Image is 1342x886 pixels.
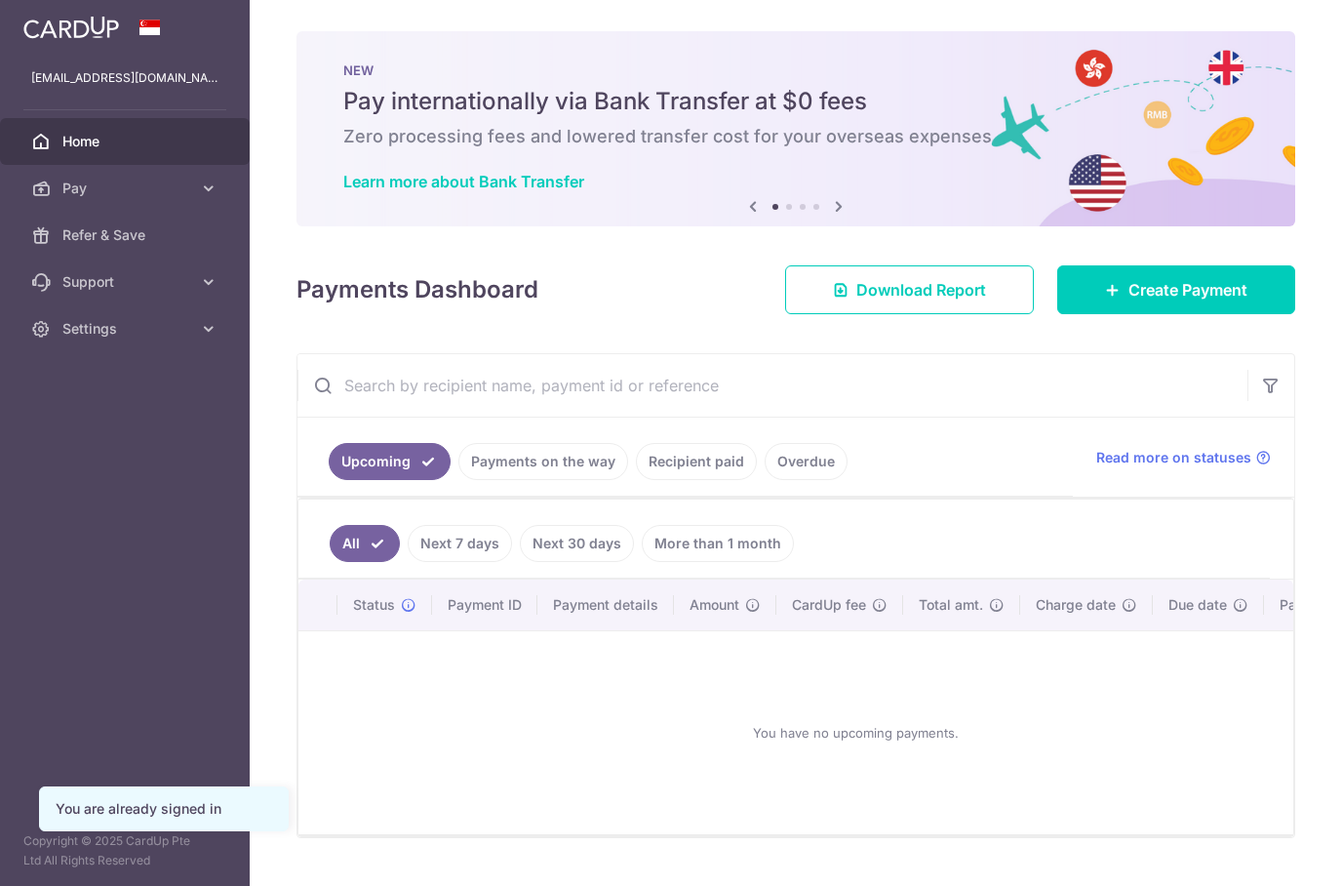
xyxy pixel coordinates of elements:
[1036,595,1116,615] span: Charge date
[329,443,451,480] a: Upcoming
[62,225,191,245] span: Refer & Save
[792,595,866,615] span: CardUp fee
[23,16,119,39] img: CardUp
[636,443,757,480] a: Recipient paid
[56,799,272,819] div: You are already signed in
[785,265,1034,314] a: Download Report
[765,443,848,480] a: Overdue
[458,443,628,480] a: Payments on the way
[343,125,1248,148] h6: Zero processing fees and lowered transfer cost for your overseas expenses
[297,354,1247,417] input: Search by recipient name, payment id or reference
[296,272,538,307] h4: Payments Dashboard
[62,272,191,292] span: Support
[296,31,1295,226] img: Bank transfer banner
[62,319,191,339] span: Settings
[520,525,634,562] a: Next 30 days
[919,595,983,615] span: Total amt.
[62,179,191,198] span: Pay
[642,525,794,562] a: More than 1 month
[432,580,537,630] th: Payment ID
[330,525,400,562] a: All
[31,68,218,88] p: [EMAIL_ADDRESS][DOMAIN_NAME]
[1096,448,1251,467] span: Read more on statuses
[1128,278,1247,302] span: Create Payment
[1096,448,1271,467] a: Read more on statuses
[1057,265,1295,314] a: Create Payment
[343,62,1248,78] p: NEW
[408,525,512,562] a: Next 7 days
[1168,595,1227,615] span: Due date
[690,595,739,615] span: Amount
[343,86,1248,117] h5: Pay internationally via Bank Transfer at $0 fees
[856,278,986,302] span: Download Report
[353,595,395,615] span: Status
[537,580,674,630] th: Payment details
[343,172,584,191] a: Learn more about Bank Transfer
[62,132,191,151] span: Home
